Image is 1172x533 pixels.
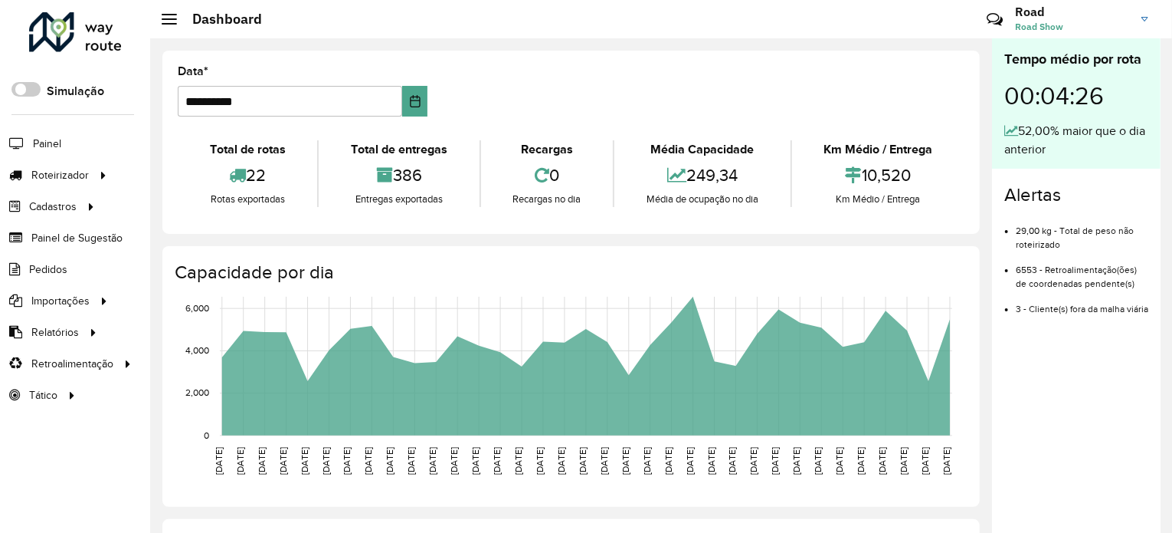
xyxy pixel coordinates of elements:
div: Média Capacidade [618,140,786,159]
span: Pedidos [29,262,67,278]
text: [DATE] [363,447,373,475]
h3: Road [1015,5,1130,19]
text: [DATE] [920,447,930,475]
div: 386 [322,159,475,192]
div: Recargas no dia [485,192,609,207]
div: Total de entregas [322,140,475,159]
li: 29,00 kg - Total de peso não roteirizado [1016,212,1148,252]
text: [DATE] [728,447,738,475]
text: [DATE] [385,447,394,475]
text: [DATE] [578,447,588,475]
text: [DATE] [749,447,759,475]
text: [DATE] [556,447,566,475]
span: Roteirizador [31,167,89,183]
div: Entregas exportadas [322,192,475,207]
text: [DATE] [492,447,502,475]
span: Retroalimentação [31,356,113,372]
text: [DATE] [663,447,673,475]
text: [DATE] [342,447,352,475]
text: [DATE] [214,447,224,475]
div: Recargas [485,140,609,159]
span: Tático [29,387,57,403]
a: Contato Rápido [978,3,1011,36]
span: Importações [31,293,90,309]
li: 6553 - Retroalimentação(ões) de coordenadas pendente(s) [1016,252,1148,291]
text: [DATE] [449,447,459,475]
text: [DATE] [235,447,245,475]
h2: Dashboard [177,11,262,28]
text: 4,000 [185,346,209,356]
text: 6,000 [185,303,209,313]
text: [DATE] [899,447,908,475]
h4: Alertas [1004,184,1148,206]
div: Km Médio / Entrega [796,192,961,207]
span: Relatórios [31,324,79,341]
text: [DATE] [300,447,309,475]
text: [DATE] [470,447,480,475]
button: Choose Date [402,86,428,117]
text: [DATE] [834,447,844,475]
div: Tempo médio por rota [1004,49,1148,70]
h4: Capacidade por dia [175,262,964,284]
text: [DATE] [792,447,802,475]
div: Total de rotas [182,140,313,159]
text: [DATE] [941,447,951,475]
div: Média de ocupação no dia [618,192,786,207]
text: [DATE] [257,447,267,475]
div: 52,00% maior que o dia anterior [1004,122,1148,159]
div: 22 [182,159,313,192]
text: 0 [204,430,209,440]
span: Painel [33,136,61,152]
span: Road Show [1015,20,1130,34]
text: [DATE] [685,447,695,475]
div: Rotas exportadas [182,192,313,207]
div: 249,34 [618,159,786,192]
text: [DATE] [813,447,823,475]
text: 2,000 [185,388,209,398]
text: [DATE] [427,447,437,475]
text: [DATE] [321,447,331,475]
text: [DATE] [706,447,716,475]
span: Cadastros [29,199,77,215]
text: [DATE] [599,447,609,475]
text: [DATE] [877,447,887,475]
div: 10,520 [796,159,961,192]
text: [DATE] [406,447,416,475]
label: Data [178,62,208,81]
li: 3 - Cliente(s) fora da malha viária [1016,291,1148,316]
text: [DATE] [856,447,866,475]
div: Km Médio / Entrega [796,140,961,159]
text: [DATE] [620,447,630,475]
span: Painel de Sugestão [31,230,123,246]
text: [DATE] [771,447,781,475]
text: [DATE] [513,447,523,475]
text: [DATE] [535,447,545,475]
div: 0 [485,159,609,192]
div: 00:04:26 [1004,70,1148,122]
text: [DATE] [642,447,652,475]
label: Simulação [47,82,104,100]
text: [DATE] [278,447,288,475]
